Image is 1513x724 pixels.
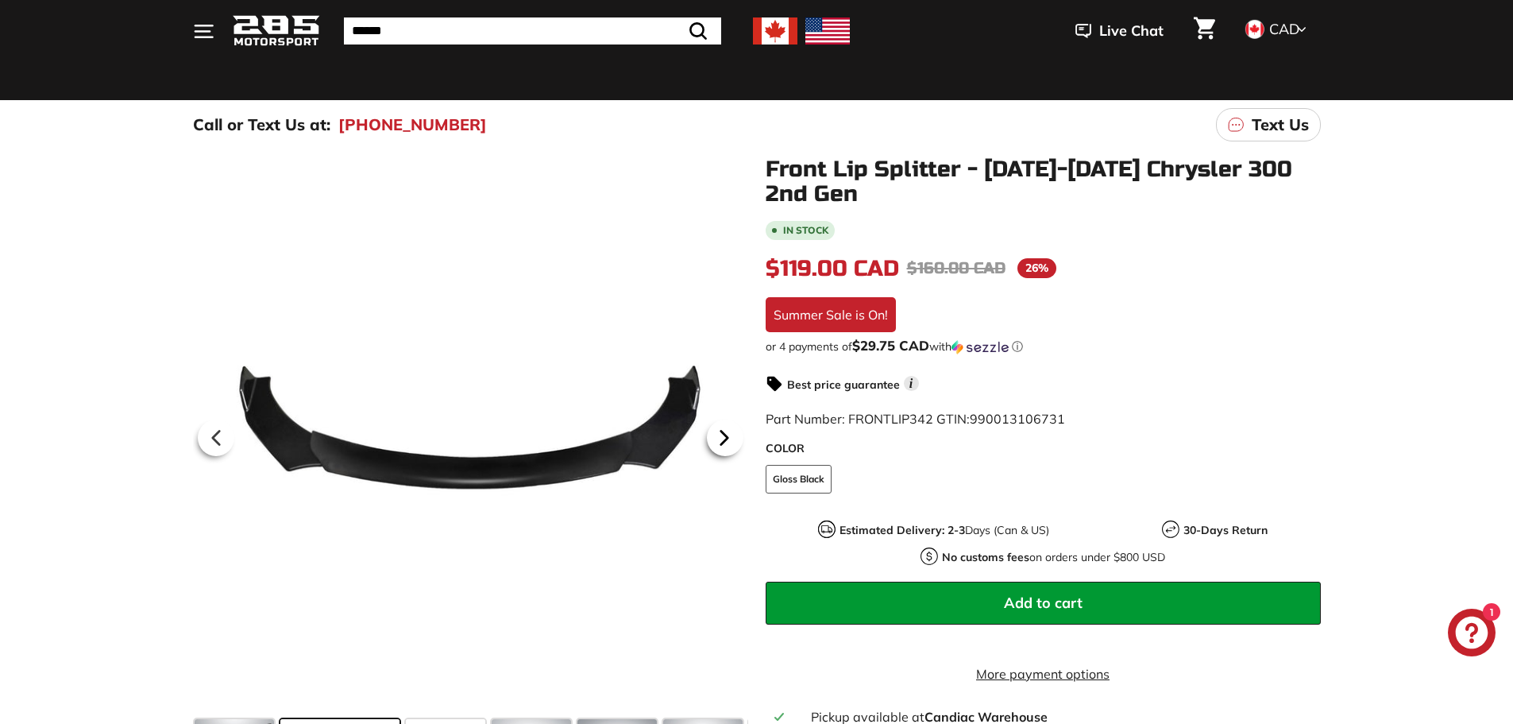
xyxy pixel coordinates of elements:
h1: Front Lip Splitter - [DATE]-[DATE] Chrysler 300 2nd Gen [766,157,1321,207]
span: $160.00 CAD [907,258,1005,278]
a: Cart [1184,4,1225,58]
div: or 4 payments of with [766,339,1321,354]
a: More payment options [766,664,1321,683]
label: COLOR [766,440,1321,457]
strong: Best price guarantee [787,377,900,392]
img: Logo_285_Motorsport_areodynamics_components [233,13,320,50]
strong: No customs fees [942,550,1029,564]
span: CAD [1269,20,1299,38]
span: $29.75 CAD [852,337,929,354]
inbox-online-store-chat: Shopify online store chat [1443,609,1500,660]
button: Live Chat [1055,11,1184,51]
p: Days (Can & US) [839,522,1049,539]
span: 990013106731 [970,411,1065,427]
a: [PHONE_NUMBER] [338,113,487,137]
span: Part Number: FRONTLIP342 GTIN: [766,411,1065,427]
b: In stock [783,226,828,235]
span: 26% [1017,258,1056,278]
span: Add to cart [1004,594,1083,612]
span: Live Chat [1099,21,1164,41]
strong: Estimated Delivery: 2-3 [839,523,965,537]
div: Summer Sale is On! [766,297,896,332]
input: Search [344,17,721,45]
span: i [904,376,919,391]
span: $119.00 CAD [766,255,899,282]
p: Call or Text Us at: [193,113,330,137]
img: Sezzle [951,340,1009,354]
div: or 4 payments of$29.75 CADwithSezzle Click to learn more about Sezzle [766,339,1321,354]
p: on orders under $800 USD [942,549,1165,566]
strong: 30-Days Return [1183,523,1268,537]
p: Text Us [1252,113,1309,137]
button: Add to cart [766,582,1321,625]
a: Text Us [1216,108,1321,141]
